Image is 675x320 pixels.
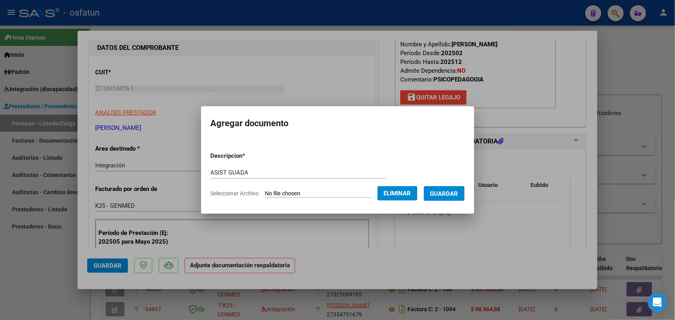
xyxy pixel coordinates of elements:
button: Eliminar [377,186,417,201]
span: Seleccionar Archivo [211,190,259,197]
h2: Agregar documento [211,116,465,131]
div: Open Intercom Messenger [648,293,667,312]
span: Eliminar [384,190,411,197]
span: Guardar [430,190,458,197]
button: Guardar [424,186,465,201]
p: Descripcion [211,151,287,161]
